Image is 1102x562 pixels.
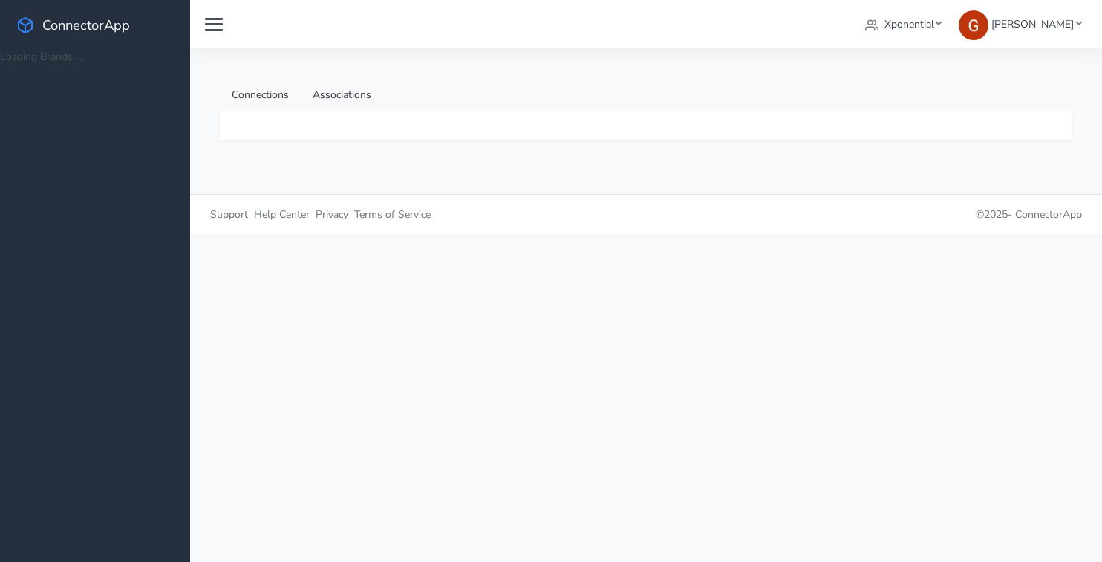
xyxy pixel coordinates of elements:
[220,78,301,112] a: Connections
[657,207,1082,222] p: © 2025 -
[859,10,948,38] a: Xponential
[884,17,934,31] span: Xponential
[991,17,1074,31] span: [PERSON_NAME]
[301,78,383,112] a: Associations
[316,207,348,222] span: Privacy
[254,207,310,222] span: Help Center
[953,10,1087,38] a: [PERSON_NAME]
[959,10,988,40] img: Greg Clemmons
[42,16,130,34] span: ConnectorApp
[354,207,431,222] span: Terms of Service
[1015,207,1082,222] span: ConnectorApp
[210,207,248,222] span: Support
